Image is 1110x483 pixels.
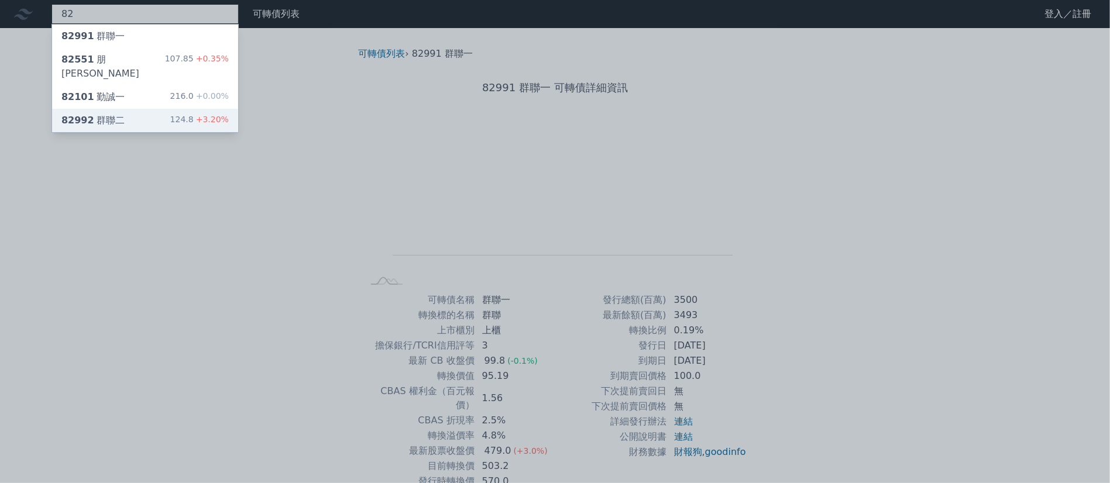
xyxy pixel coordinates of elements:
span: 82551 [61,54,94,65]
div: 勤誠一 [61,90,125,104]
div: 216.0 [170,90,229,104]
span: 82992 [61,115,94,126]
div: 124.8 [170,113,229,127]
div: 朋[PERSON_NAME] [61,53,165,81]
div: 群聯二 [61,113,125,127]
a: 82551朋[PERSON_NAME] 107.85+0.35% [52,48,238,85]
a: 82992群聯二 124.8+3.20% [52,109,238,132]
a: 82101勤誠一 216.0+0.00% [52,85,238,109]
div: 107.85 [165,53,229,81]
span: 82991 [61,30,94,42]
a: 82991群聯一 [52,25,238,48]
div: 群聯一 [61,29,125,43]
span: +0.00% [194,91,229,101]
span: +0.35% [194,54,229,63]
span: 82101 [61,91,94,102]
span: +3.20% [194,115,229,124]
